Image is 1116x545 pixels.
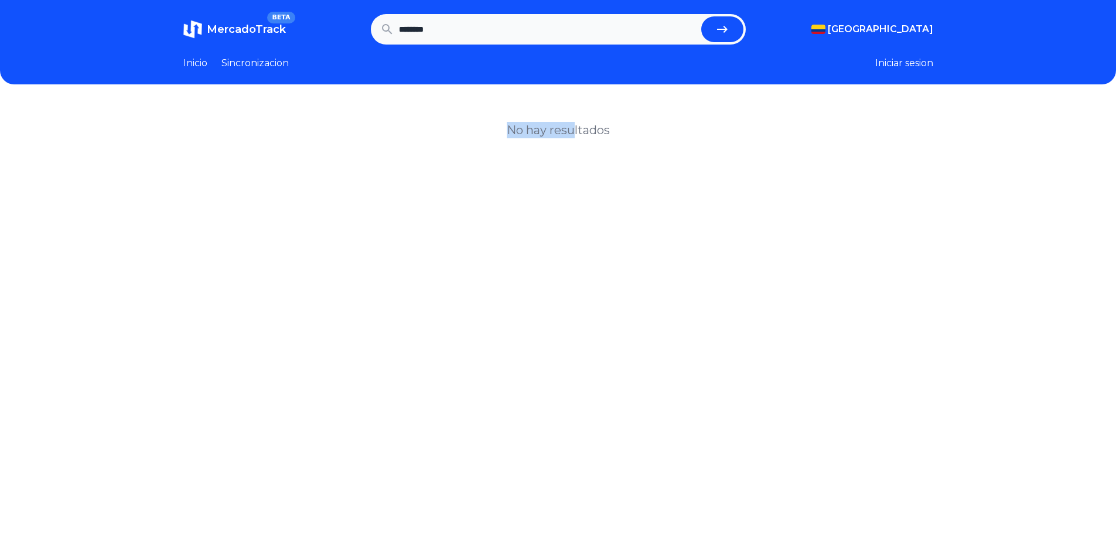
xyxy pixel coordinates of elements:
[207,23,286,36] span: MercadoTrack
[875,56,933,70] button: Iniciar sesion
[221,56,289,70] a: Sincronizacion
[267,12,295,23] span: BETA
[183,56,207,70] a: Inicio
[183,20,202,39] img: MercadoTrack
[183,20,286,39] a: MercadoTrackBETA
[507,122,610,138] h1: No hay resultados
[811,25,825,34] img: Colombia
[828,22,933,36] span: [GEOGRAPHIC_DATA]
[811,22,933,36] button: [GEOGRAPHIC_DATA]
